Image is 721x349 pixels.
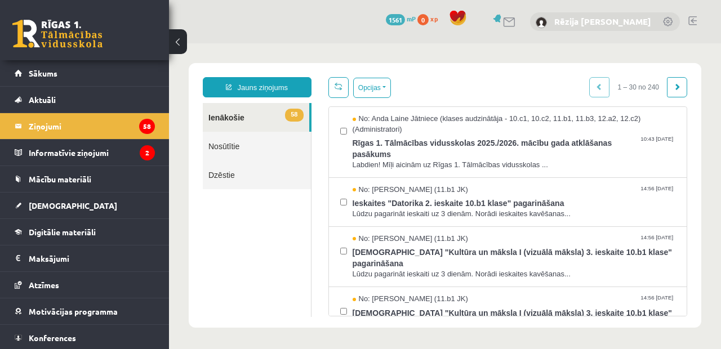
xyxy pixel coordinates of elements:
[15,272,155,298] a: Atzīmes
[184,190,507,236] a: No: [PERSON_NAME] (11.b1 JK) 14:56 [DATE] [DEMOGRAPHIC_DATA] "Kultūra un māksla I (vizuālā māksla...
[29,280,59,290] span: Atzīmes
[471,141,506,150] span: 14:56 [DATE]
[184,141,507,176] a: No: [PERSON_NAME] (11.b1 JK) 14:56 [DATE] Ieskaites "Datorika 2. ieskaite 10.b1 klase" pagarināša...
[471,91,506,100] span: 10:43 [DATE]
[12,20,103,48] a: Rīgas 1. Tālmācības vidusskola
[34,88,142,117] a: Nosūtītie
[184,200,507,226] span: [DEMOGRAPHIC_DATA] "Kultūra un māksla I (vizuālā māksla) 3. ieskaite 10.b1 klase" pagarināšana
[554,16,651,27] a: Rēzija [PERSON_NAME]
[536,17,547,28] img: Rēzija Lota Jansone
[15,140,155,165] a: Informatīvie ziņojumi2
[29,140,155,165] legend: Informatīvie ziņojumi
[184,70,507,91] span: No: Anda Laine Jātniece (klases audzinātāja - 10.c1, 10.c2, 11.b1, 11.b3, 12.a2, 12.c2) (Administ...
[116,65,134,78] span: 58
[471,250,506,259] span: 14:56 [DATE]
[184,165,507,176] span: Lūdzu pagarināt ieskaiti uz 3 dienām. Norādi ieskaites kavēšanas...
[29,200,117,211] span: [DEMOGRAPHIC_DATA]
[417,14,443,23] a: 0 xp
[184,117,507,127] span: Labdien! Mīļi aicinām uz Rīgas 1. Tālmācības vidusskolas ...
[34,34,143,54] a: Jauns ziņojums
[417,14,429,25] span: 0
[15,166,155,192] a: Mācību materiāli
[184,151,507,165] span: Ieskaites "Datorika 2. ieskaite 10.b1 klase" pagarināšana
[29,245,155,271] legend: Maksājumi
[15,87,155,113] a: Aktuāli
[407,14,416,23] span: mP
[430,14,438,23] span: xp
[15,245,155,271] a: Maksājumi
[184,261,507,287] span: [DEMOGRAPHIC_DATA] "Kultūra un māksla I (vizuālā māksla) 3. ieskaite 10.b1 klase" pagarināšana
[386,14,405,25] span: 1561
[386,14,416,23] a: 1561 mP
[34,117,142,146] a: Dzēstie
[139,119,155,134] i: 58
[15,193,155,218] a: [DEMOGRAPHIC_DATA]
[29,113,155,139] legend: Ziņojumi
[29,306,118,316] span: Motivācijas programma
[29,95,56,105] span: Aktuāli
[29,68,57,78] span: Sākums
[29,333,76,343] span: Konferences
[29,174,91,184] span: Mācību materiāli
[471,190,506,199] span: 14:56 [DATE]
[15,298,155,324] a: Motivācijas programma
[184,70,507,127] a: No: Anda Laine Jātniece (klases audzinātāja - 10.c1, 10.c2, 11.b1, 11.b3, 12.a2, 12.c2) (Administ...
[34,60,140,88] a: 58Ienākošie
[184,250,507,297] a: No: [PERSON_NAME] (11.b1 JK) 14:56 [DATE] [DEMOGRAPHIC_DATA] "Kultūra un māksla I (vizuālā māksla...
[15,113,155,139] a: Ziņojumi58
[29,227,96,237] span: Digitālie materiāli
[184,91,507,117] span: Rīgas 1. Tālmācības vidusskolas 2025./2026. mācību gada atklāšanas pasākums
[15,219,155,245] a: Digitālie materiāli
[184,226,507,236] span: Lūdzu pagarināt ieskaiti uz 3 dienām. Norādi ieskaites kavēšanas...
[184,34,222,55] button: Opcijas
[140,145,155,160] i: 2
[15,60,155,86] a: Sākums
[440,34,499,54] span: 1 – 30 no 240
[184,141,299,152] span: No: [PERSON_NAME] (11.b1 JK)
[184,250,299,261] span: No: [PERSON_NAME] (11.b1 JK)
[184,190,299,201] span: No: [PERSON_NAME] (11.b1 JK)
